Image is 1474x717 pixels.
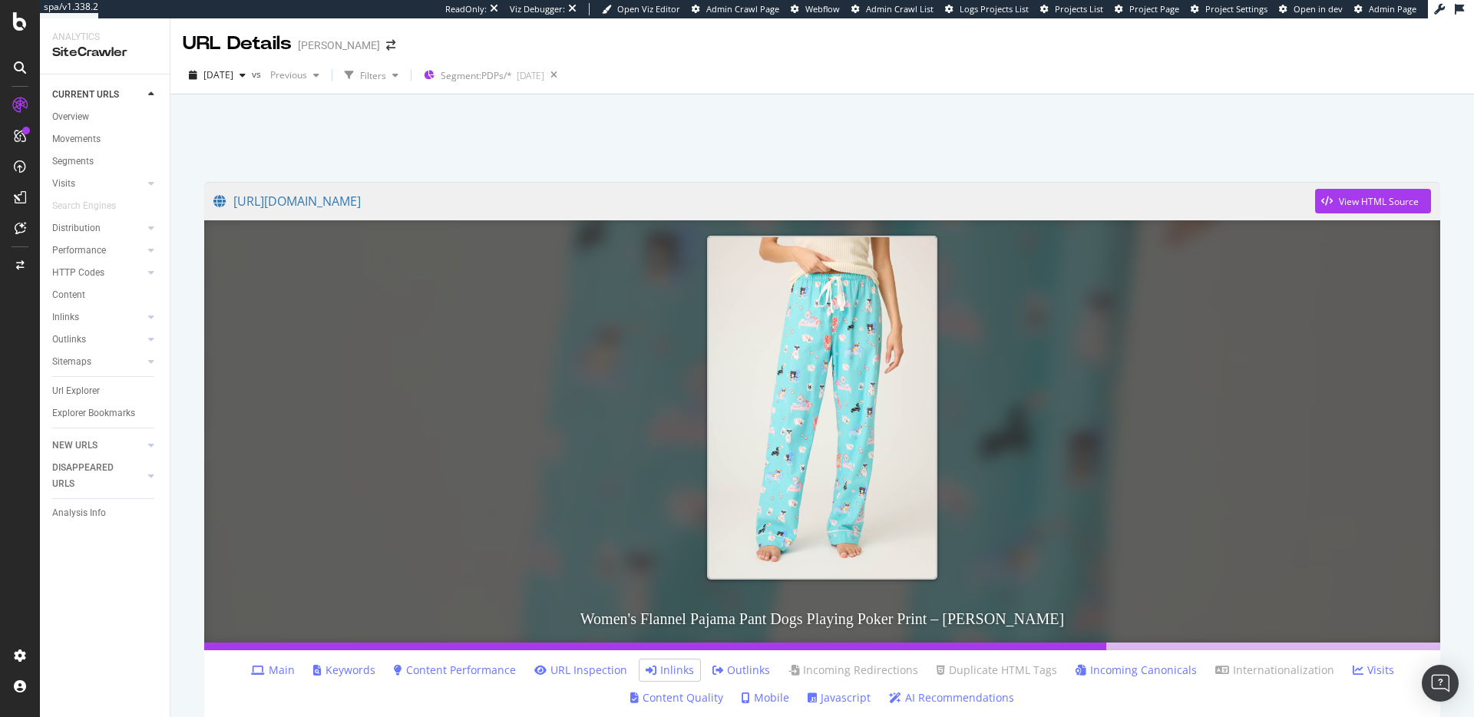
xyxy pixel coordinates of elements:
[52,87,119,103] div: CURRENT URLS
[646,662,694,678] a: Inlinks
[386,40,395,51] div: arrow-right-arrow-left
[706,3,779,15] span: Admin Crawl Page
[203,68,233,81] span: 2025 Oct. 5th
[52,176,75,192] div: Visits
[808,690,871,705] a: Javascript
[602,3,680,15] a: Open Viz Editor
[213,182,1315,220] a: [URL][DOMAIN_NAME]
[52,505,159,521] a: Analysis Info
[52,332,86,348] div: Outlinks
[1055,3,1103,15] span: Projects List
[52,309,79,325] div: Inlinks
[1040,3,1103,15] a: Projects List
[945,3,1029,15] a: Logs Projects List
[851,3,934,15] a: Admin Crawl List
[937,662,1057,678] a: Duplicate HTML Tags
[52,287,85,303] div: Content
[52,131,101,147] div: Movements
[52,405,135,421] div: Explorer Bookmarks
[52,44,157,61] div: SiteCrawler
[52,332,144,348] a: Outlinks
[712,662,770,678] a: Outlinks
[183,31,292,57] div: URL Details
[52,176,144,192] a: Visits
[52,31,157,44] div: Analytics
[441,69,512,82] span: Segment: PDPs/*
[707,236,937,580] img: Women's Flannel Pajama Pant Dogs Playing Poker Print – P.J. Salvage
[52,383,159,399] a: Url Explorer
[339,63,405,88] button: Filters
[1353,662,1394,678] a: Visits
[313,662,375,678] a: Keywords
[52,109,89,125] div: Overview
[52,87,144,103] a: CURRENT URLS
[1279,3,1343,15] a: Open in dev
[1215,662,1334,678] a: Internationalization
[264,68,307,81] span: Previous
[264,63,326,88] button: Previous
[52,154,94,170] div: Segments
[1422,665,1459,702] div: Open Intercom Messenger
[52,154,159,170] a: Segments
[510,3,565,15] div: Viz Debugger:
[1369,3,1416,15] span: Admin Page
[52,383,100,399] div: Url Explorer
[52,243,106,259] div: Performance
[204,595,1440,643] h3: Women's Flannel Pajama Pant Dogs Playing Poker Print – [PERSON_NAME]
[960,3,1029,15] span: Logs Projects List
[252,68,264,81] span: vs
[52,265,104,281] div: HTTP Codes
[791,3,840,15] a: Webflow
[52,220,101,236] div: Distribution
[1115,3,1179,15] a: Project Page
[445,3,487,15] div: ReadOnly:
[52,354,91,370] div: Sitemaps
[298,38,380,53] div: [PERSON_NAME]
[251,662,295,678] a: Main
[52,438,144,454] a: NEW URLS
[1205,3,1267,15] span: Project Settings
[52,354,144,370] a: Sitemaps
[418,63,544,88] button: Segment:PDPs/*[DATE]
[52,198,131,214] a: Search Engines
[52,309,144,325] a: Inlinks
[742,690,789,705] a: Mobile
[534,662,627,678] a: URL Inspection
[360,69,386,82] div: Filters
[866,3,934,15] span: Admin Crawl List
[52,405,159,421] a: Explorer Bookmarks
[394,662,516,678] a: Content Performance
[1354,3,1416,15] a: Admin Page
[692,3,779,15] a: Admin Crawl Page
[52,460,130,492] div: DISAPPEARED URLS
[52,460,144,492] a: DISAPPEARED URLS
[1315,189,1431,213] button: View HTML Source
[630,690,723,705] a: Content Quality
[517,69,544,82] div: [DATE]
[1339,195,1419,208] div: View HTML Source
[1129,3,1179,15] span: Project Page
[52,198,116,214] div: Search Engines
[1076,662,1197,678] a: Incoming Canonicals
[52,438,97,454] div: NEW URLS
[52,265,144,281] a: HTTP Codes
[1191,3,1267,15] a: Project Settings
[52,220,144,236] a: Distribution
[52,505,106,521] div: Analysis Info
[52,109,159,125] a: Overview
[788,662,918,678] a: Incoming Redirections
[889,690,1014,705] a: AI Recommendations
[52,131,159,147] a: Movements
[805,3,840,15] span: Webflow
[52,287,159,303] a: Content
[183,63,252,88] button: [DATE]
[617,3,680,15] span: Open Viz Editor
[1294,3,1343,15] span: Open in dev
[52,243,144,259] a: Performance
